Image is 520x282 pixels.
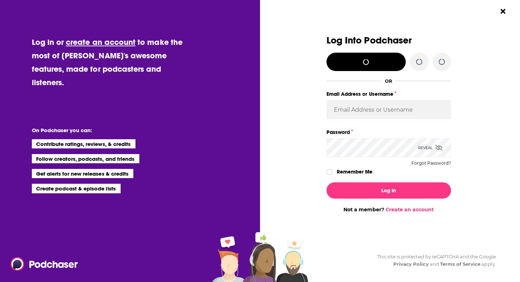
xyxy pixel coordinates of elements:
[327,35,451,46] h3: Log Into Podchaser
[496,5,510,18] button: Close Button
[66,37,135,47] a: create an account
[32,154,140,163] li: Follow creators, podcasts, and friends
[327,128,451,137] label: Password
[327,89,451,99] label: Email Address or Username
[337,167,372,176] label: Remember Me
[440,261,481,267] a: Terms of Service
[411,161,451,166] button: Forgot Password?
[11,257,79,271] img: Podchaser - Follow, Share and Rate Podcasts
[393,261,429,267] a: Privacy Policy
[371,253,496,268] div: This site is protected by reCAPTCHA and the Google and apply.
[327,100,451,119] input: Email Address or Username
[32,169,133,178] li: Get alerts for new releases & credits
[32,127,173,134] li: On Podchaser you can:
[386,206,434,213] a: Create an account
[32,184,121,193] li: Create podcast & episode lists
[385,78,392,84] div: OR
[11,257,73,271] a: Podchaser - Follow, Share and Rate Podcasts
[418,138,443,157] div: Reveal
[32,139,136,148] li: Contribute ratings, reviews, & credits
[327,206,451,213] div: Not a member?
[327,182,451,199] button: Log In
